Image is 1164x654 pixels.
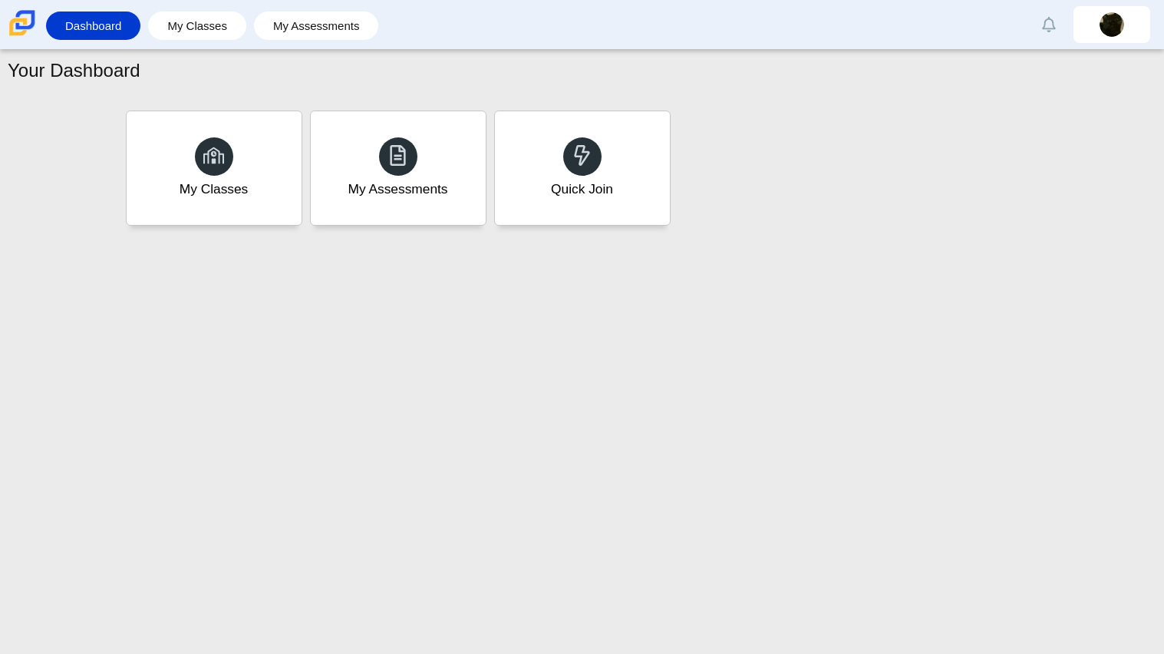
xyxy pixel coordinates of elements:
a: My Classes [126,111,302,226]
a: Dashboard [54,12,133,40]
a: My Assessments [310,111,486,226]
a: Quick Join [494,111,671,226]
h1: Your Dashboard [8,58,140,84]
a: Carmen School of Science & Technology [6,28,38,41]
a: My Classes [156,12,239,40]
a: My Assessments [262,12,371,40]
div: My Classes [180,180,249,199]
a: arden.byrd.GdcbNN [1073,6,1150,43]
div: My Assessments [348,180,448,199]
a: Alerts [1032,8,1066,41]
div: Quick Join [551,180,613,199]
img: Carmen School of Science & Technology [6,7,38,39]
img: arden.byrd.GdcbNN [1100,12,1124,37]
